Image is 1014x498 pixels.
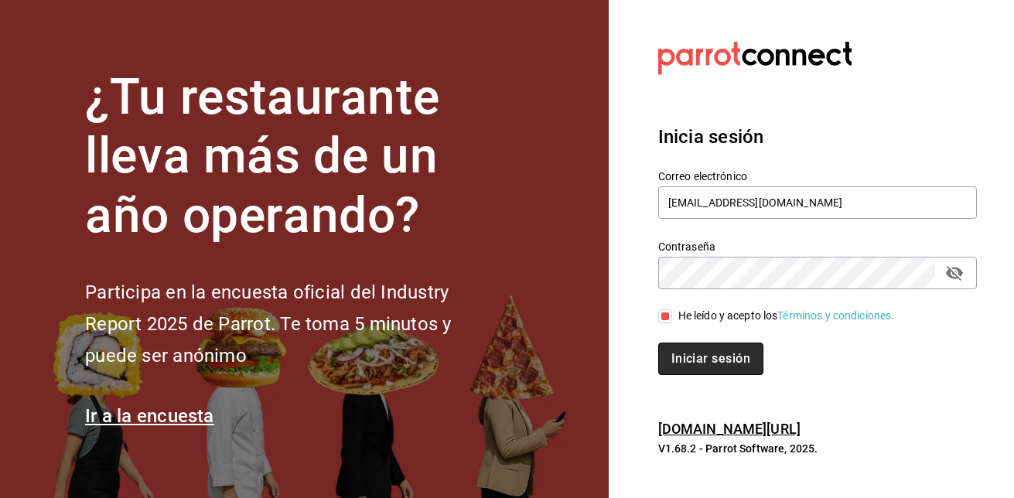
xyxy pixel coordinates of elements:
label: Correo electrónico [658,170,977,181]
label: Contraseña [658,240,977,251]
button: Iniciar sesión [658,343,763,375]
input: Ingresa tu correo electrónico [658,186,977,219]
h1: ¿Tu restaurante lleva más de un año operando? [85,68,503,246]
h2: Participa en la encuesta oficial del Industry Report 2025 de Parrot. Te toma 5 minutos y puede se... [85,277,503,371]
h3: Inicia sesión [658,123,977,151]
p: V1.68.2 - Parrot Software, 2025. [658,441,977,456]
a: [DOMAIN_NAME][URL] [658,421,801,437]
div: He leído y acepto los [678,308,895,324]
a: Términos y condiciones. [777,309,894,322]
button: passwordField [941,260,968,286]
a: Ir a la encuesta [85,405,214,427]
